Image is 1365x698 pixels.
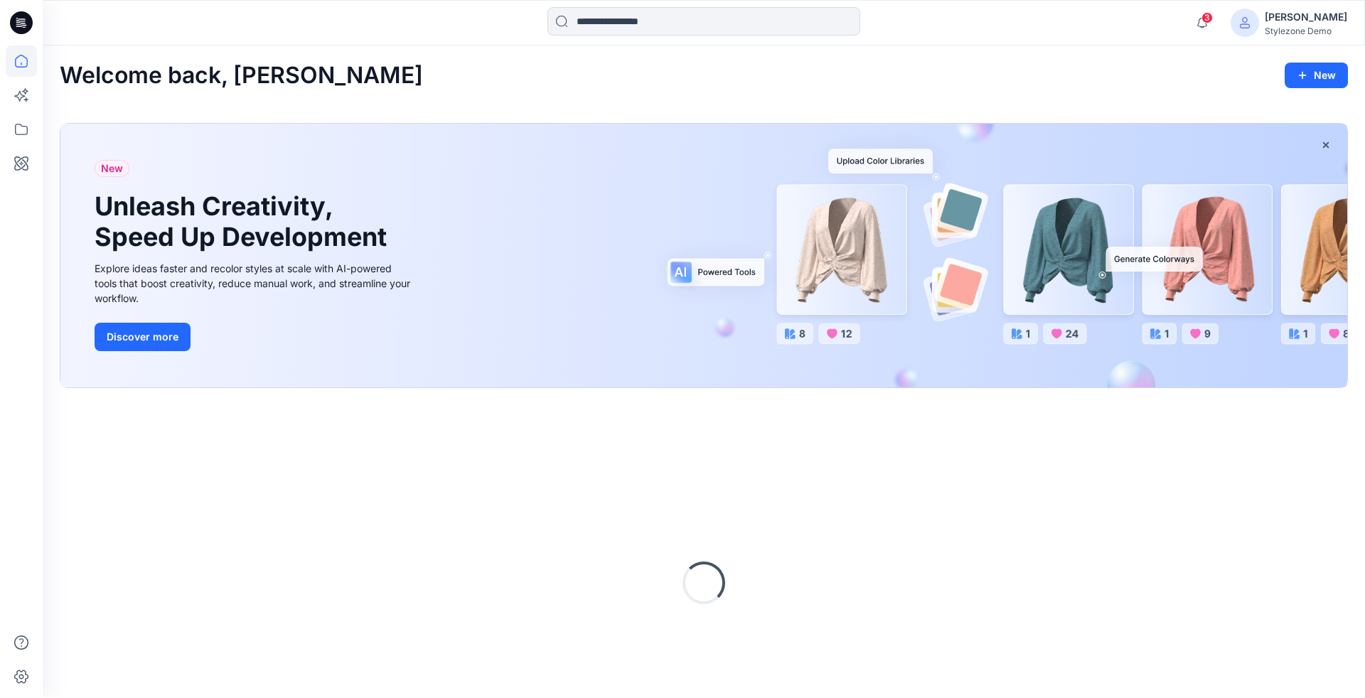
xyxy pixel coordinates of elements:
[95,323,414,351] a: Discover more
[1201,12,1213,23] span: 3
[1265,9,1347,26] div: [PERSON_NAME]
[1285,63,1348,88] button: New
[101,160,123,177] span: New
[95,323,191,351] button: Discover more
[1239,17,1251,28] svg: avatar
[95,191,393,252] h1: Unleash Creativity, Speed Up Development
[60,63,423,89] h2: Welcome back, [PERSON_NAME]
[1265,26,1347,36] div: Stylezone Demo
[95,261,414,306] div: Explore ideas faster and recolor styles at scale with AI-powered tools that boost creativity, red...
